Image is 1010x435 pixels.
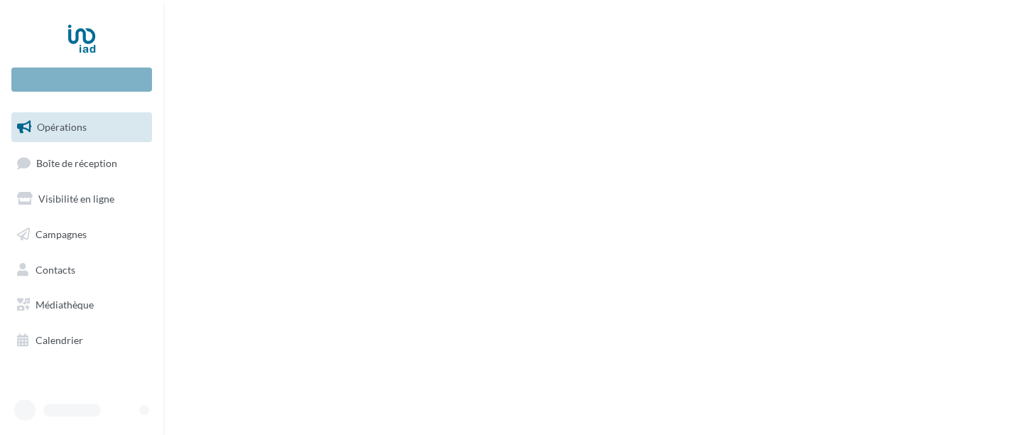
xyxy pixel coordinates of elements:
[9,184,155,214] a: Visibilité en ligne
[9,220,155,249] a: Campagnes
[9,112,155,142] a: Opérations
[11,68,152,92] div: Nouvelle campagne
[37,121,87,133] span: Opérations
[9,148,155,178] a: Boîte de réception
[36,228,87,240] span: Campagnes
[9,290,155,320] a: Médiathèque
[36,156,117,168] span: Boîte de réception
[36,299,94,311] span: Médiathèque
[9,326,155,355] a: Calendrier
[36,334,83,346] span: Calendrier
[36,263,75,275] span: Contacts
[38,193,114,205] span: Visibilité en ligne
[9,255,155,285] a: Contacts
